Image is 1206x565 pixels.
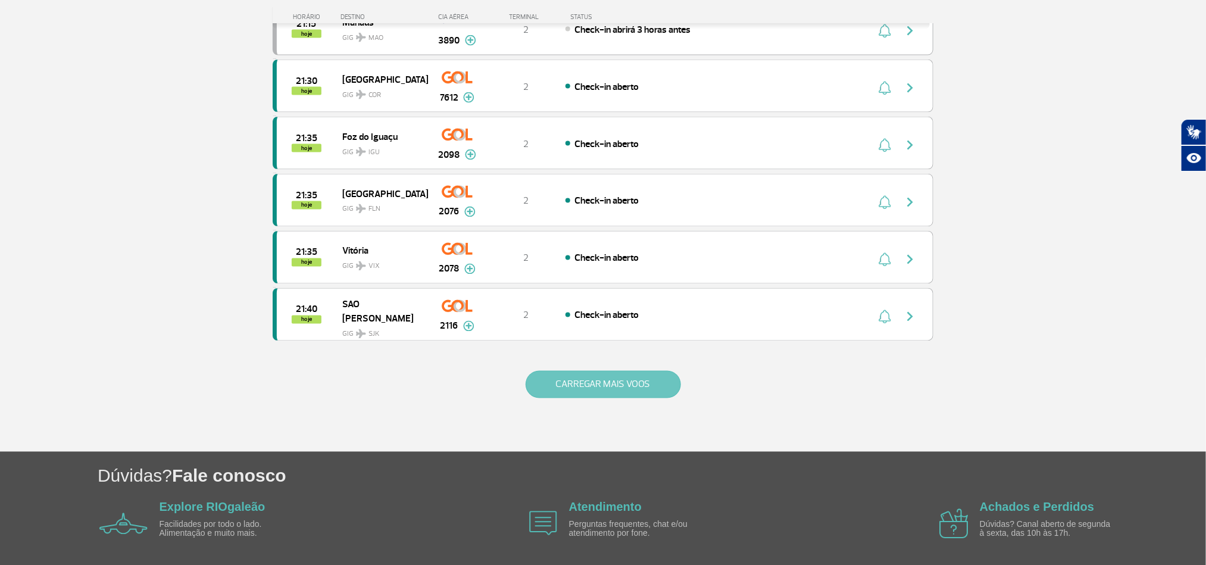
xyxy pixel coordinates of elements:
[296,134,317,142] span: 2025-09-24 21:35:00
[296,191,317,199] span: 2025-09-24 21:35:00
[276,13,341,21] div: HORÁRIO
[879,252,891,267] img: sino-painel-voo.svg
[574,195,639,207] span: Check-in aberto
[356,33,366,42] img: destiny_airplane.svg
[574,310,639,321] span: Check-in aberto
[439,205,460,219] span: 2076
[98,464,1206,488] h1: Dúvidas?
[980,520,1117,539] p: Dúvidas? Canal aberto de segunda à sexta, das 10h às 17h.
[356,204,366,214] img: destiny_airplane.svg
[342,71,418,87] span: [GEOGRAPHIC_DATA]
[569,520,706,539] p: Perguntas frequentes, chat e/ou atendimento por fone.
[464,264,476,274] img: mais-info-painel-voo.svg
[903,81,917,95] img: seta-direita-painel-voo.svg
[1181,119,1206,145] button: Abrir tradutor de língua de sinais.
[903,252,917,267] img: seta-direita-painel-voo.svg
[523,138,529,150] span: 2
[879,195,891,210] img: sino-painel-voo.svg
[342,83,418,101] span: GIG
[342,296,418,326] span: SAO [PERSON_NAME]
[368,204,380,215] span: FLN
[439,262,460,276] span: 2078
[356,90,366,99] img: destiny_airplane.svg
[526,371,681,398] button: CARREGAR MAIS VOOS
[341,13,428,21] div: DESTINO
[342,243,418,258] span: Vitória
[487,13,564,21] div: TERMINAL
[342,141,418,158] span: GIG
[523,81,529,93] span: 2
[463,92,474,103] img: mais-info-painel-voo.svg
[292,144,321,152] span: hoje
[879,24,891,38] img: sino-painel-voo.svg
[160,501,265,514] a: Explore RIOgaleão
[342,129,418,144] span: Foz do Iguaçu
[292,30,321,38] span: hoje
[342,323,418,340] span: GIG
[342,186,418,201] span: [GEOGRAPHIC_DATA]
[574,24,691,36] span: Check-in abrirá 3 horas antes
[368,33,383,43] span: MAO
[440,319,458,333] span: 2116
[523,310,529,321] span: 2
[574,252,639,264] span: Check-in aberto
[296,77,317,85] span: 2025-09-24 21:30:00
[368,329,379,340] span: SJK
[463,321,474,332] img: mais-info-painel-voo.svg
[172,466,286,486] span: Fale conosco
[464,207,476,217] img: mais-info-painel-voo.svg
[356,329,366,339] img: destiny_airplane.svg
[368,261,380,272] span: VIX
[296,248,317,257] span: 2025-09-24 21:35:00
[342,255,418,272] span: GIG
[342,198,418,215] span: GIG
[292,87,321,95] span: hoje
[440,90,458,105] span: 7612
[574,81,639,93] span: Check-in aberto
[99,513,148,535] img: airplane icon
[903,138,917,152] img: seta-direita-painel-voo.svg
[879,310,891,324] img: sino-painel-voo.svg
[569,501,642,514] a: Atendimento
[465,35,476,46] img: mais-info-painel-voo.svg
[439,148,460,162] span: 2098
[980,501,1094,514] a: Achados e Perdidos
[523,195,529,207] span: 2
[879,81,891,95] img: sino-painel-voo.svg
[879,138,891,152] img: sino-painel-voo.svg
[292,316,321,324] span: hoje
[427,13,487,21] div: CIA AÉREA
[903,195,917,210] img: seta-direita-painel-voo.svg
[368,90,381,101] span: COR
[523,252,529,264] span: 2
[903,310,917,324] img: seta-direita-painel-voo.svg
[523,24,529,36] span: 2
[439,33,460,48] span: 3890
[465,149,476,160] img: mais-info-painel-voo.svg
[292,258,321,267] span: hoje
[296,305,317,314] span: 2025-09-24 21:40:00
[342,26,418,43] span: GIG
[1181,145,1206,171] button: Abrir recursos assistivos.
[529,511,557,536] img: airplane icon
[574,138,639,150] span: Check-in aberto
[368,147,380,158] span: IGU
[564,13,661,21] div: STATUS
[292,201,321,210] span: hoje
[939,509,968,539] img: airplane icon
[903,24,917,38] img: seta-direita-painel-voo.svg
[1181,119,1206,171] div: Plugin de acessibilidade da Hand Talk.
[356,261,366,271] img: destiny_airplane.svg
[356,147,366,157] img: destiny_airplane.svg
[160,520,296,539] p: Facilidades por todo o lado. Alimentação e muito mais.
